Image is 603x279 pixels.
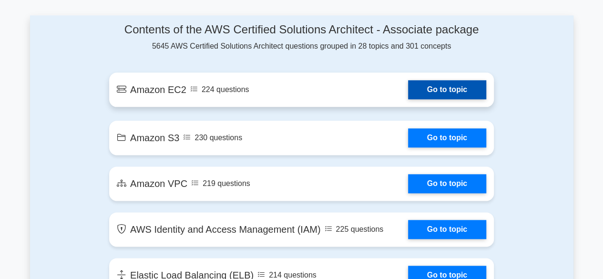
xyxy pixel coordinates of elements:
[408,80,486,99] a: Go to topic
[109,23,494,37] h4: Contents of the AWS Certified Solutions Architect - Associate package
[109,23,494,52] div: 5645 AWS Certified Solutions Architect questions grouped in 28 topics and 301 concepts
[408,220,486,239] a: Go to topic
[408,174,486,193] a: Go to topic
[408,128,486,147] a: Go to topic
